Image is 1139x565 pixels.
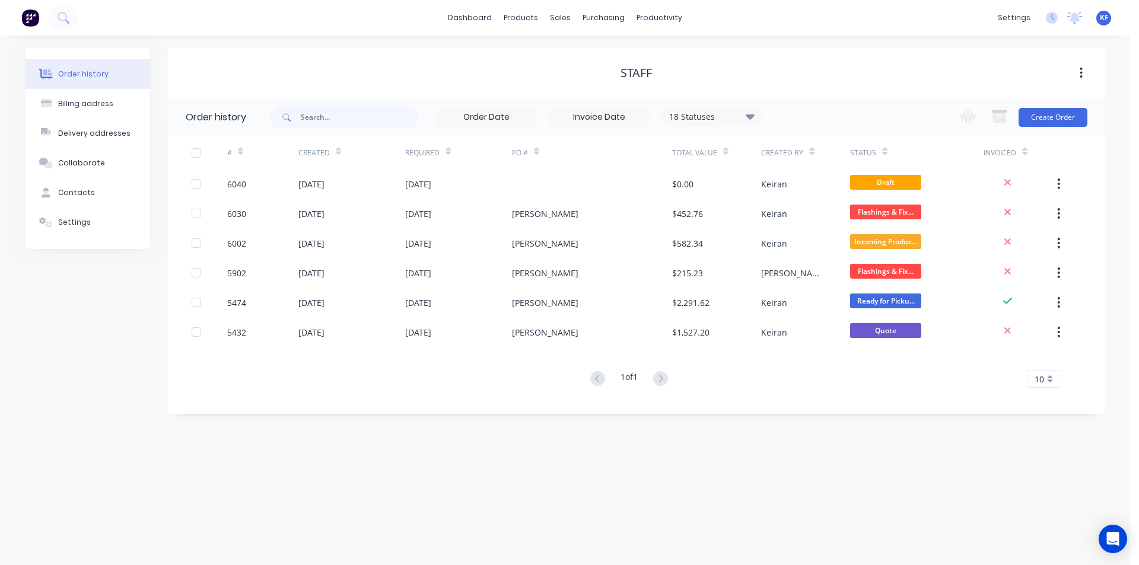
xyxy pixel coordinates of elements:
[1099,525,1127,553] div: Open Intercom Messenger
[672,148,717,158] div: Total Value
[672,208,703,220] div: $452.76
[227,267,246,279] div: 5902
[1100,12,1108,23] span: KF
[672,178,693,190] div: $0.00
[512,296,578,309] div: [PERSON_NAME]
[26,208,150,237] button: Settings
[298,208,324,220] div: [DATE]
[512,148,528,158] div: PO #
[544,9,577,27] div: sales
[227,148,232,158] div: #
[26,89,150,119] button: Billing address
[512,237,578,250] div: [PERSON_NAME]
[301,106,418,129] input: Search...
[227,136,298,169] div: #
[984,136,1055,169] div: Invoiced
[662,110,762,123] div: 18 Statuses
[761,296,787,309] div: Keiran
[672,237,703,250] div: $582.34
[850,264,921,279] span: Flashings & Fix...
[227,326,246,339] div: 5432
[631,9,688,27] div: productivity
[577,9,631,27] div: purchasing
[227,296,246,309] div: 5474
[58,98,113,109] div: Billing address
[672,326,710,339] div: $1,527.20
[850,175,921,190] span: Draft
[512,136,672,169] div: PO #
[621,371,638,388] div: 1 of 1
[850,234,921,249] span: Incoming Produc...
[405,296,431,309] div: [DATE]
[298,296,324,309] div: [DATE]
[512,267,578,279] div: [PERSON_NAME]
[761,208,787,220] div: Keiran
[850,323,921,338] span: Quote
[227,237,246,250] div: 6002
[58,69,109,79] div: Order history
[405,326,431,339] div: [DATE]
[26,178,150,208] button: Contacts
[437,108,536,126] input: Order Date
[26,119,150,148] button: Delivery addresses
[984,148,1016,158] div: Invoiced
[26,148,150,178] button: Collaborate
[850,148,876,158] div: Status
[761,267,826,279] div: [PERSON_NAME]
[1035,373,1044,385] span: 10
[761,237,787,250] div: Keiran
[227,208,246,220] div: 6030
[405,267,431,279] div: [DATE]
[761,178,787,190] div: Keiran
[761,136,850,169] div: Created By
[298,136,405,169] div: Created
[621,66,652,80] div: Staff
[58,217,91,228] div: Settings
[298,148,330,158] div: Created
[298,178,324,190] div: [DATE]
[761,326,787,339] div: Keiran
[850,205,921,219] span: Flashings & Fix...
[58,187,95,198] div: Contacts
[298,267,324,279] div: [DATE]
[58,158,105,168] div: Collaborate
[850,136,984,169] div: Status
[405,148,440,158] div: Required
[549,108,649,126] input: Invoice Date
[512,326,578,339] div: [PERSON_NAME]
[442,9,498,27] a: dashboard
[1019,108,1087,127] button: Create Order
[405,208,431,220] div: [DATE]
[498,9,544,27] div: products
[672,296,710,309] div: $2,291.62
[186,110,246,125] div: Order history
[58,128,131,139] div: Delivery addresses
[672,267,703,279] div: $215.23
[850,293,921,308] span: Ready for Picku...
[227,178,246,190] div: 6040
[298,326,324,339] div: [DATE]
[992,9,1036,27] div: settings
[672,136,761,169] div: Total Value
[21,9,39,27] img: Factory
[761,148,803,158] div: Created By
[298,237,324,250] div: [DATE]
[405,136,512,169] div: Required
[405,237,431,250] div: [DATE]
[512,208,578,220] div: [PERSON_NAME]
[405,178,431,190] div: [DATE]
[26,59,150,89] button: Order history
